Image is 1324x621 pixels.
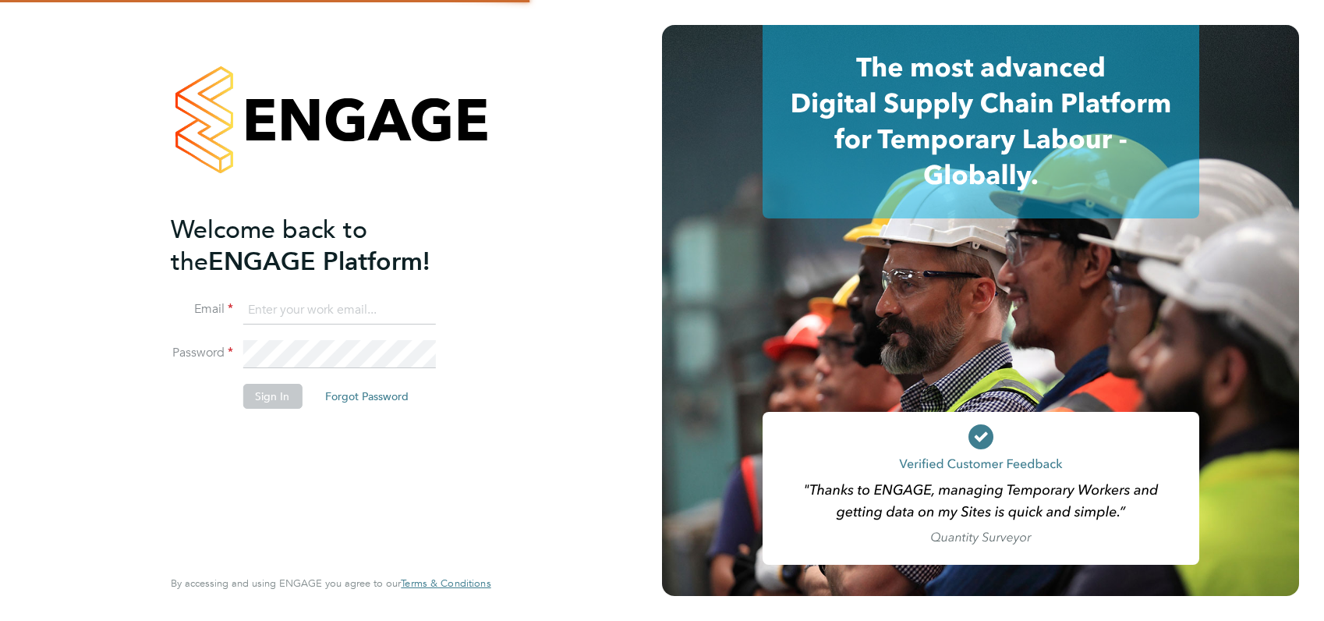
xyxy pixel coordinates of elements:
[242,296,435,325] input: Enter your work email...
[313,384,421,409] button: Forgot Password
[171,301,233,318] label: Email
[171,577,490,590] span: By accessing and using ENGAGE you agree to our
[171,345,233,361] label: Password
[401,577,490,590] a: Terms & Conditions
[171,214,475,278] h2: ENGAGE Platform!
[242,384,302,409] button: Sign In
[171,215,367,277] span: Welcome back to the
[401,577,490,590] span: Terms & Conditions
